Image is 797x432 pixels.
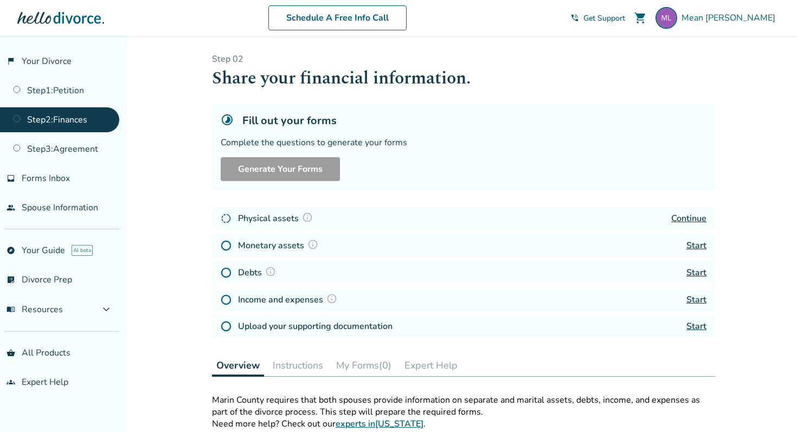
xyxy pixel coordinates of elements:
a: Start [686,294,706,306]
p: Need more help? Check out our . [212,418,715,430]
div: Complete the questions to generate your forms [221,137,706,149]
button: Overview [212,354,264,377]
p: Marin County requires that both spouses provide information on separate and marital assets, debts... [212,394,715,418]
span: expand_more [100,303,113,316]
span: shopping_cart [634,11,647,24]
span: inbox [7,174,15,183]
img: Question Mark [326,293,337,304]
img: Not Started [221,321,232,332]
img: Question Mark [307,239,318,250]
p: Step 0 2 [212,53,715,65]
img: Not Started [221,294,232,305]
span: list_alt_check [7,275,15,284]
h4: Debts [238,266,279,280]
h5: Fill out your forms [242,113,337,128]
span: people [7,203,15,212]
button: My Forms(0) [332,354,396,376]
span: AI beta [72,245,93,256]
button: Generate Your Forms [221,157,340,181]
a: phone_in_talkGet Support [570,13,625,23]
span: Resources [7,304,63,315]
h1: Share your financial information. [212,65,715,92]
span: shopping_basket [7,349,15,357]
img: In Progress [221,213,232,224]
a: Start [686,267,706,279]
a: Schedule A Free Info Call [268,5,407,30]
img: Not Started [221,240,232,251]
a: Continue [671,212,706,224]
a: Start [686,320,706,332]
button: Instructions [268,354,327,376]
span: Forms Inbox [22,172,70,184]
a: Start [686,240,706,252]
img: Not Started [221,267,232,278]
img: meancl@hotmail.com [655,7,677,29]
span: phone_in_talk [570,14,579,22]
iframe: Chat Widget [743,380,797,432]
span: flag_2 [7,57,15,66]
img: Question Mark [265,266,276,277]
img: Question Mark [302,212,313,223]
button: Expert Help [400,354,462,376]
h4: Upload your supporting documentation [238,320,393,333]
h4: Physical assets [238,211,316,225]
span: Mean [PERSON_NAME] [682,12,780,24]
span: menu_book [7,305,15,314]
span: Get Support [583,13,625,23]
h4: Income and expenses [238,293,340,307]
span: groups [7,378,15,386]
span: explore [7,246,15,255]
a: experts in[US_STATE] [336,418,423,430]
h4: Monetary assets [238,238,322,253]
